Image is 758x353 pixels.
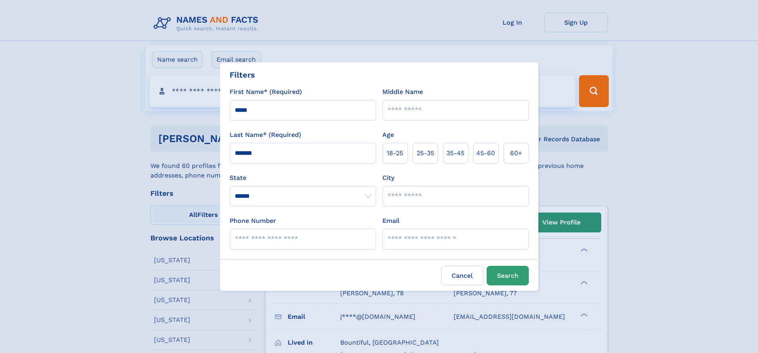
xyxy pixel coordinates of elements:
[382,216,399,226] label: Email
[487,266,529,285] button: Search
[230,69,255,81] div: Filters
[441,266,483,285] label: Cancel
[382,173,394,183] label: City
[230,173,376,183] label: State
[230,216,276,226] label: Phone Number
[387,148,403,158] span: 18‑25
[382,87,423,97] label: Middle Name
[476,148,495,158] span: 45‑60
[446,148,464,158] span: 35‑45
[230,130,301,140] label: Last Name* (Required)
[382,130,394,140] label: Age
[417,148,434,158] span: 25‑35
[230,87,302,97] label: First Name* (Required)
[510,148,522,158] span: 60+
